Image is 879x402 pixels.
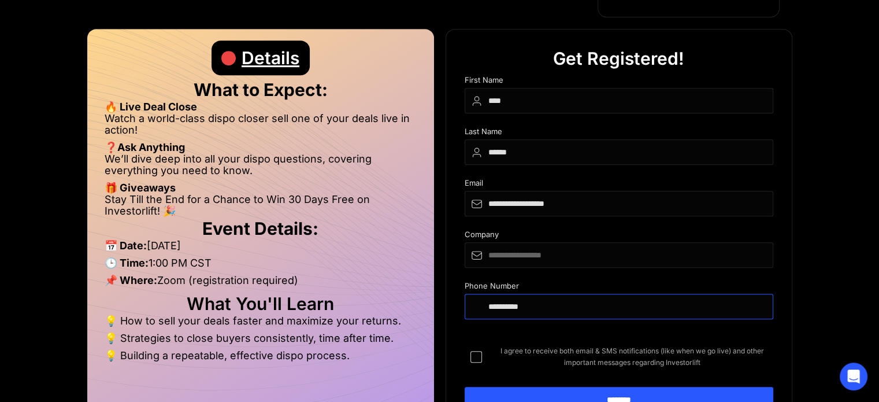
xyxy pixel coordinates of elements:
[465,282,773,294] div: Phone Number
[105,240,417,257] li: [DATE]
[105,315,417,333] li: 💡 How to sell your deals faster and maximize your returns.
[194,79,328,100] strong: What to Expect:
[465,230,773,242] div: Company
[105,194,417,217] li: Stay Till the End for a Chance to Win 30 Days Free on Investorlift! 🎉
[553,41,684,76] div: Get Registered!
[105,350,417,362] li: 💡 Building a repeatable, effective dispo process.
[105,298,417,309] h2: What You'll Learn
[242,40,299,75] div: Details
[105,274,157,286] strong: 📌 Where:
[105,113,417,142] li: Watch a world-class dispo closer sell one of your deals live in action!
[105,141,185,153] strong: ❓Ask Anything
[105,182,176,194] strong: 🎁 Giveaways
[105,275,417,292] li: Zoom (registration required)
[105,101,197,113] strong: 🔥 Live Deal Close
[465,76,773,88] div: First Name
[202,218,318,239] strong: Event Details:
[465,127,773,139] div: Last Name
[491,345,773,368] span: I agree to receive both email & SMS notifications (like when we go live) and other important mess...
[105,153,417,182] li: We’ll dive deep into all your dispo questions, covering everything you need to know.
[105,333,417,350] li: 💡 Strategies to close buyers consistently, time after time.
[105,257,149,269] strong: 🕒 Time:
[105,239,147,252] strong: 📅 Date:
[840,363,867,390] div: Open Intercom Messenger
[465,179,773,191] div: Email
[105,257,417,275] li: 1:00 PM CST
